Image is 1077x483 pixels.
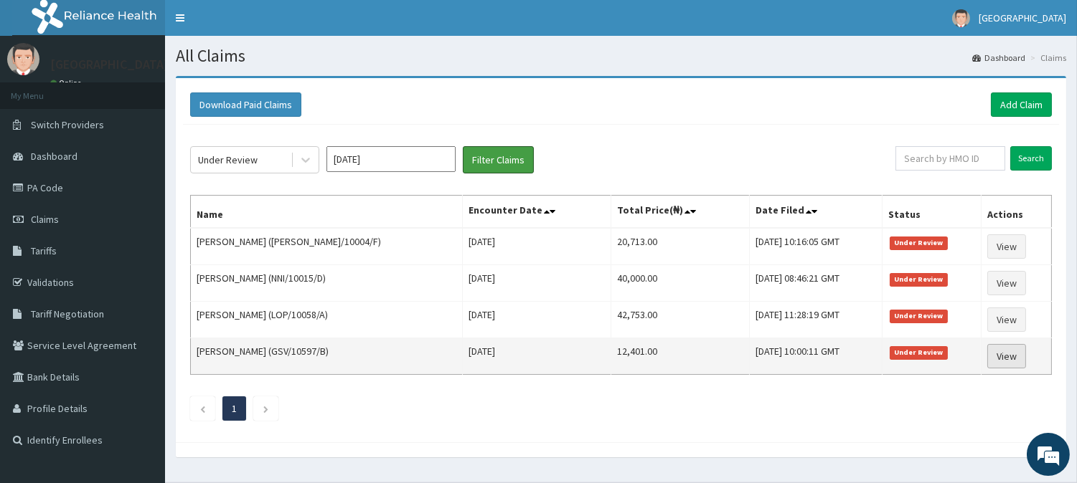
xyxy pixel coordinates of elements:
[235,7,270,42] div: Minimize live chat window
[462,338,611,375] td: [DATE]
[991,92,1052,117] a: Add Claim
[50,78,85,88] a: Online
[972,52,1025,64] a: Dashboard
[462,265,611,302] td: [DATE]
[263,402,269,415] a: Next page
[199,402,206,415] a: Previous page
[198,153,258,167] div: Under Review
[1027,52,1066,64] li: Claims
[890,346,948,359] span: Under Review
[176,47,1066,65] h1: All Claims
[749,196,882,229] th: Date Filed
[462,302,611,338] td: [DATE]
[611,302,749,338] td: 42,753.00
[611,265,749,302] td: 40,000.00
[890,236,948,249] span: Under Review
[462,228,611,265] td: [DATE]
[611,196,749,229] th: Total Price(₦)
[50,58,169,71] p: [GEOGRAPHIC_DATA]
[895,146,1005,171] input: Search by HMO ID
[979,11,1066,24] span: [GEOGRAPHIC_DATA]
[191,302,463,338] td: [PERSON_NAME] (LOP/10058/A)
[326,146,456,172] input: Select Month and Year
[987,344,1026,368] a: View
[987,307,1026,332] a: View
[75,80,241,99] div: Chat with us now
[191,265,463,302] td: [PERSON_NAME] (NNI/10015/D)
[191,196,463,229] th: Name
[7,327,273,377] textarea: Type your message and hit 'Enter'
[749,302,882,338] td: [DATE] 11:28:19 GMT
[611,228,749,265] td: 20,713.00
[883,196,982,229] th: Status
[890,310,948,322] span: Under Review
[31,118,104,131] span: Switch Providers
[191,228,463,265] td: [PERSON_NAME] ([PERSON_NAME]/10004/F)
[31,150,77,163] span: Dashboard
[191,338,463,375] td: [PERSON_NAME] (GSV/10597/B)
[981,196,1051,229] th: Actions
[190,92,301,117] button: Download Paid Claims
[890,273,948,286] span: Under Review
[83,148,198,293] span: We're online!
[463,146,534,173] button: Filter Claims
[611,338,749,375] td: 12,401.00
[987,271,1026,295] a: View
[27,72,58,107] img: d_794563401_company_1708531726252_794563401
[749,338,882,375] td: [DATE] 10:00:11 GMT
[462,196,611,229] th: Encounter Date
[7,43,39,75] img: User Image
[31,307,104,320] span: Tariff Negotiation
[952,9,970,27] img: User Image
[232,402,237,415] a: Page 1 is your current page
[1010,146,1052,171] input: Search
[987,234,1026,259] a: View
[31,244,57,257] span: Tariffs
[749,228,882,265] td: [DATE] 10:16:05 GMT
[749,265,882,302] td: [DATE] 08:46:21 GMT
[31,213,59,226] span: Claims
